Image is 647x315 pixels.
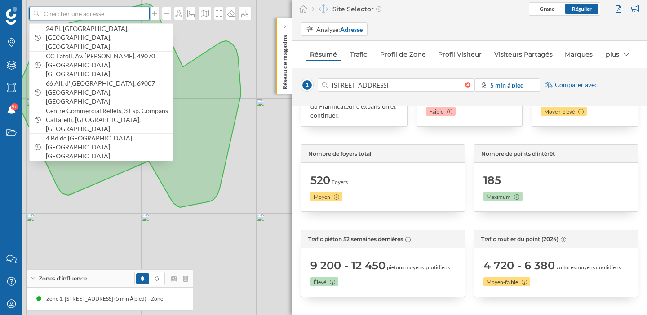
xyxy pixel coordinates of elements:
a: Marques [560,47,597,61]
a: Profil Visiteur [434,47,485,61]
span: Comparer avec [555,80,598,89]
span: Centre Commercial Reflets, 3 Esp. Compans Caffarelli, [GEOGRAPHIC_DATA], [GEOGRAPHIC_DATA] [46,106,168,133]
span: Foyers [332,178,348,186]
span: 520 [310,173,330,188]
span: Assistance [18,6,62,14]
span: Trafic piéton 52 semaines dernières [308,235,403,243]
a: Profil de Zone [376,47,430,61]
div: Analyse: [316,25,363,34]
span: 4 Bd de [GEOGRAPHIC_DATA], [GEOGRAPHIC_DATA], [GEOGRAPHIC_DATA] [46,134,168,161]
span: 1 [301,79,313,91]
a: Résumé [306,47,341,61]
span: Nombre de points d'intérêt [481,150,555,158]
img: Logo Geoblink [6,7,17,25]
span: 24 Pl. [GEOGRAPHIC_DATA], [GEOGRAPHIC_DATA], [GEOGRAPHIC_DATA] [46,24,168,51]
span: Moyen-faible [487,278,518,286]
span: Grand [540,5,555,12]
div: Zone 1. [STREET_ADDRESS] (5 min À pied) [46,294,151,303]
div: plus [601,47,634,61]
strong: 5 min à pied [490,81,524,89]
a: Trafic [346,47,371,61]
span: 185 [483,173,501,188]
span: Nombre de foyers total [308,150,371,158]
span: 9+ [12,102,17,111]
span: Régulier [572,5,592,12]
span: 9 200 - 12 450 [310,258,386,273]
strong: Adresse [340,26,363,33]
span: Zones d'influence [39,275,87,283]
a: Visiteurs Partagés [490,47,556,61]
span: CC L'atoll, Av. [PERSON_NAME], 49070 [GEOGRAPHIC_DATA], [GEOGRAPHIC_DATA] [46,52,168,79]
span: piétons moyens quotidiens [387,263,450,271]
span: Maximum [487,193,510,201]
span: 4 720 - 6 380 [483,258,555,273]
span: Faible [429,108,443,116]
span: voitures moyens quotidiens [556,263,621,271]
span: 66 All. d'[GEOGRAPHIC_DATA], 69007 [GEOGRAPHIC_DATA], [GEOGRAPHIC_DATA] [46,79,168,106]
div: Site Selector [312,4,381,13]
span: Élevé [314,278,326,286]
img: dashboards-manager.svg [319,4,328,13]
div: Zone 1. [STREET_ADDRESS] (5 min À pied) [151,294,255,303]
span: Moyen-élevé [544,108,575,116]
span: Trafic routier du point (2024) [481,235,558,243]
span: Moyen [314,193,330,201]
p: Réseau de magasins [280,31,289,90]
